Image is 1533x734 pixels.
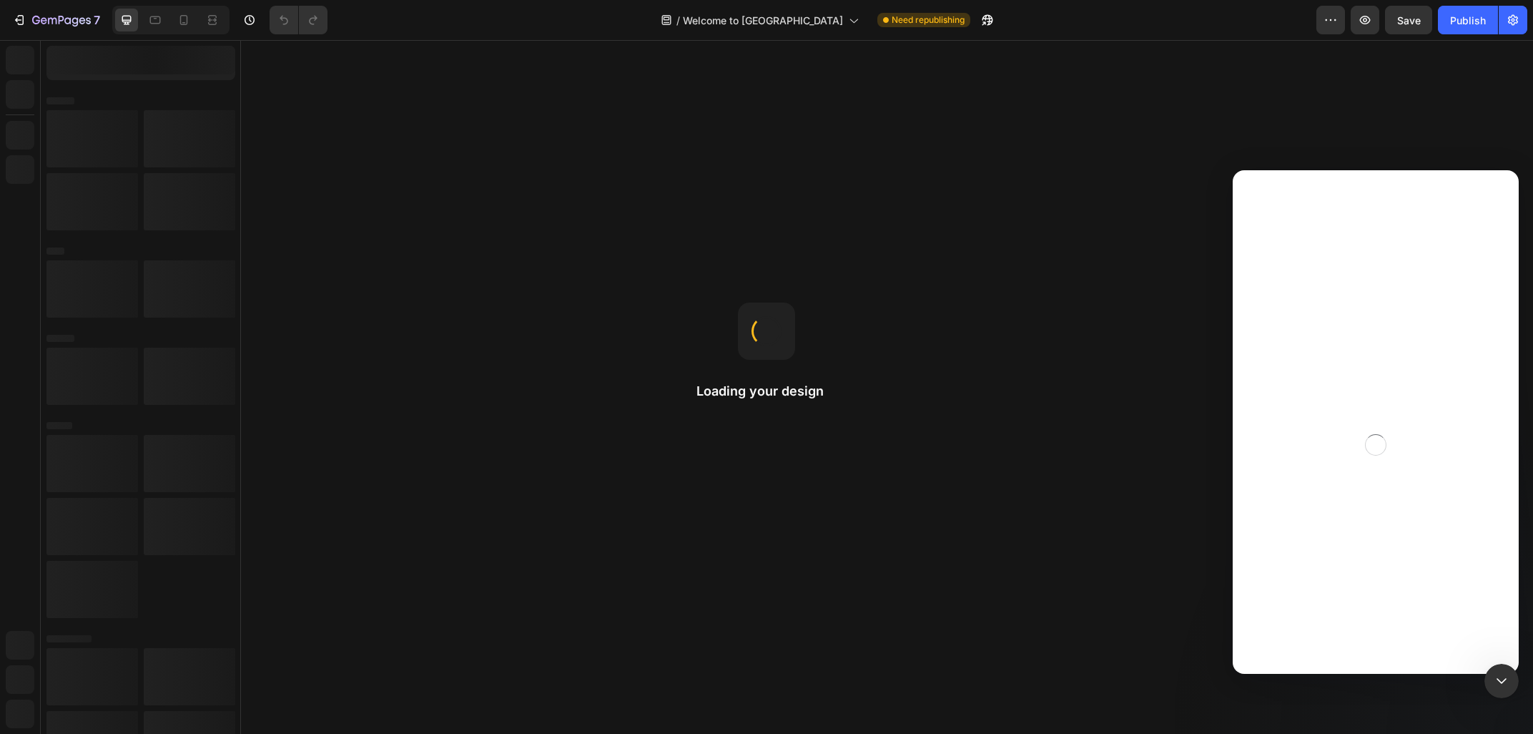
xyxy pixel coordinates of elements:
[6,6,107,34] button: 7
[1484,664,1519,698] iframe: Intercom live chat
[94,11,100,29] p: 7
[1438,6,1498,34] button: Publish
[1397,14,1421,26] span: Save
[892,14,965,26] span: Need republishing
[1385,6,1432,34] button: Save
[676,13,680,28] span: /
[696,383,837,400] h2: Loading your design
[270,6,327,34] div: Undo/Redo
[1233,170,1519,674] iframe: Intercom live chat
[1450,13,1486,28] div: Publish
[683,13,843,28] span: Welcome to [GEOGRAPHIC_DATA]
